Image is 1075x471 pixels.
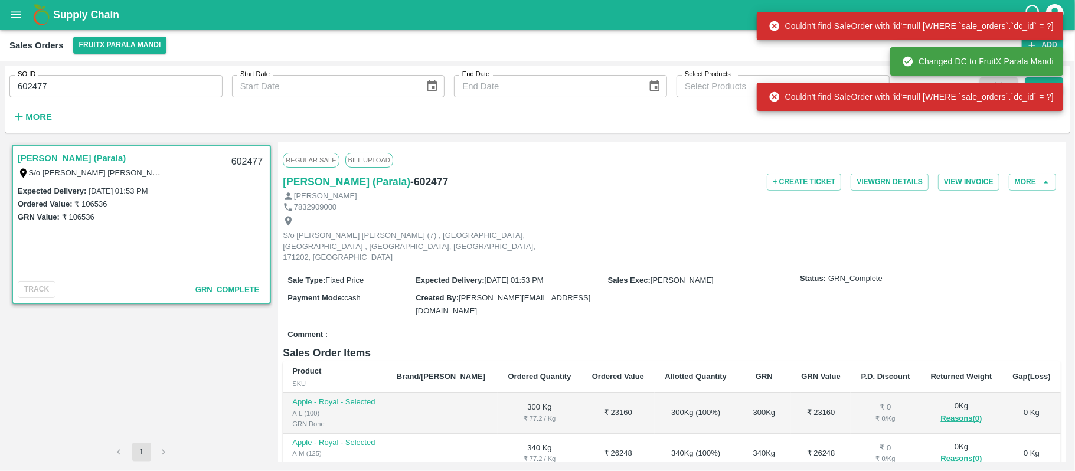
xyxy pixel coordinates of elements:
label: Ordered Value: [18,199,72,208]
div: ₹ 0 [860,402,911,413]
div: customer-support [1024,4,1044,25]
b: P.D. Discount [861,372,910,381]
input: Select Products [680,78,867,94]
td: 0 Kg [1002,393,1061,434]
b: Ordered Value [592,372,644,381]
div: A-M (125) [292,448,378,459]
h6: Sales Order Items [283,345,1061,361]
img: logo [30,3,53,27]
label: Created By : [416,293,459,302]
div: ₹ 77.2 / Kg [507,453,572,464]
span: GRN_Complete [828,273,883,284]
b: Supply Chain [53,9,119,21]
input: Enter SO ID [9,75,223,97]
div: Couldn't find SaleOrder with 'id'=null [WHERE `sale_orders`.`dc_id` = ?] [769,15,1054,37]
button: Reasons(0) [930,452,993,466]
div: GRN Done [292,459,378,470]
p: S/o [PERSON_NAME] [PERSON_NAME] (7) , [GEOGRAPHIC_DATA], [GEOGRAPHIC_DATA] , [GEOGRAPHIC_DATA], [... [283,230,548,263]
td: ₹ 23160 [791,393,851,434]
div: GRN Done [292,418,378,429]
p: [PERSON_NAME] [294,191,357,202]
label: GRN Value: [18,212,60,221]
button: page 1 [132,443,151,462]
b: GRN [756,372,773,381]
div: Changed DC to FruitX Parala Mandi [902,51,1054,72]
div: 300 Kg [747,407,782,418]
div: A-L (100) [292,408,378,418]
b: GRN Value [801,372,840,381]
div: 300 Kg ( 100 %) [664,407,728,418]
label: Comment : [287,329,328,341]
div: 340 Kg [747,448,782,459]
div: ₹ 0 / Kg [860,413,911,424]
label: Select Products [685,70,731,79]
button: Select DC [73,37,167,54]
b: Allotted Quantity [665,372,727,381]
label: End Date [462,70,489,79]
label: [DATE] 01:53 PM [89,187,148,195]
span: Regular Sale [283,153,339,167]
div: ₹ 0 / Kg [860,453,911,464]
p: Apple - Royal - Selected [292,397,378,408]
span: Bill Upload [345,153,393,167]
b: Returned Weight [931,372,992,381]
p: 7832909000 [294,202,336,213]
span: [DATE] 01:53 PM [485,276,544,284]
nav: pagination navigation [108,443,175,462]
label: Payment Mode : [287,293,344,302]
span: [PERSON_NAME][EMAIL_ADDRESS][DOMAIN_NAME] [416,293,590,315]
button: More [9,107,55,127]
div: 602477 [224,148,270,176]
td: 300 Kg [498,393,581,434]
span: Fixed Price [325,276,364,284]
p: Apple - Royal - Selected [292,437,378,449]
label: Sale Type : [287,276,325,284]
label: ₹ 106536 [62,212,94,221]
div: 340 Kg ( 100 %) [664,448,728,459]
button: More [1009,174,1056,191]
div: account of current user [1044,2,1066,27]
input: Start Date [232,75,416,97]
button: open drawer [2,1,30,28]
div: Sales Orders [9,38,64,53]
div: ₹ 77.2 / Kg [507,413,572,424]
label: SO ID [18,70,35,79]
label: ₹ 106536 [74,199,107,208]
h6: - 602477 [410,174,448,190]
span: cash [344,293,360,302]
b: Brand/[PERSON_NAME] [397,372,485,381]
button: Choose date [421,75,443,97]
div: Couldn't find SaleOrder with 'id'=null [WHERE `sale_orders`.`dc_id` = ?] [769,86,1054,107]
button: ViewGRN Details [851,174,929,191]
div: 0 Kg [930,401,993,425]
label: Sales Exec : [608,276,651,284]
label: Expected Delivery : [416,276,484,284]
b: Ordered Quantity [508,372,571,381]
a: [PERSON_NAME] (Parala) [18,151,126,166]
div: ₹ 0 [860,443,911,454]
span: GRN_Complete [195,285,259,294]
td: ₹ 23160 [581,393,654,434]
div: 0 Kg [930,441,993,466]
label: S/o [PERSON_NAME] [PERSON_NAME] (7) , [GEOGRAPHIC_DATA], [GEOGRAPHIC_DATA] , [GEOGRAPHIC_DATA], [... [29,168,638,177]
button: Choose date [643,75,666,97]
button: + Create Ticket [767,174,841,191]
input: End Date [454,75,638,97]
a: [PERSON_NAME] (Parala) [283,174,410,190]
button: View Invoice [938,174,999,191]
b: Gap(Loss) [1012,372,1050,381]
label: Start Date [240,70,270,79]
button: Reasons(0) [930,412,993,426]
strong: More [25,112,52,122]
div: SKU [292,378,378,389]
label: Expected Delivery : [18,187,86,195]
b: Product [292,367,321,375]
label: Status: [800,273,826,284]
span: [PERSON_NAME] [651,276,714,284]
a: Supply Chain [53,6,1024,23]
